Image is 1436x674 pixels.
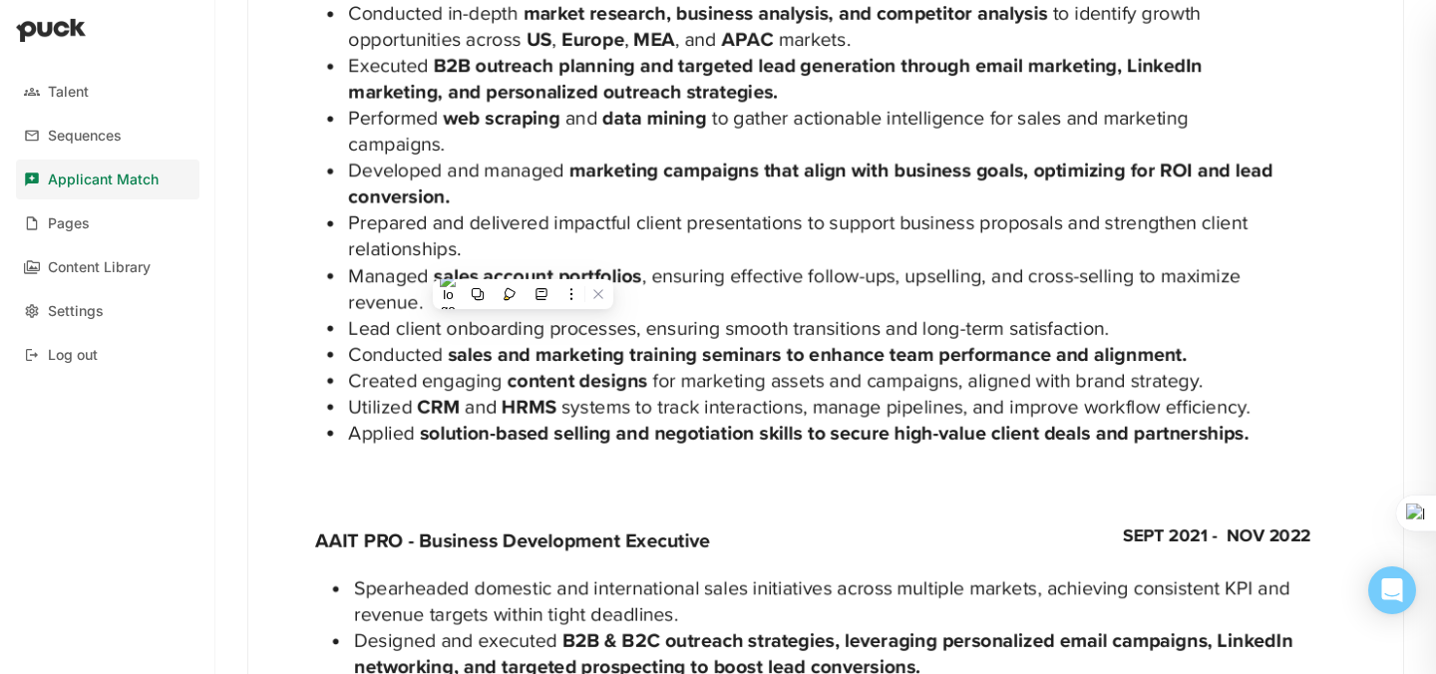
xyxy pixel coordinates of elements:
[16,72,199,112] a: Talent
[48,303,104,320] div: Settings
[48,347,98,364] div: Log out
[16,291,199,331] a: Settings
[48,128,122,145] div: Sequences
[48,215,90,232] div: Pages
[48,171,159,188] div: Applicant Match
[16,116,199,156] a: Sequences
[48,84,89,101] div: Talent
[1368,566,1416,614] div: Open Intercom Messenger
[16,160,199,199] a: Applicant Match
[16,203,199,243] a: Pages
[48,259,151,276] div: Content Library
[16,247,199,287] a: Content Library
